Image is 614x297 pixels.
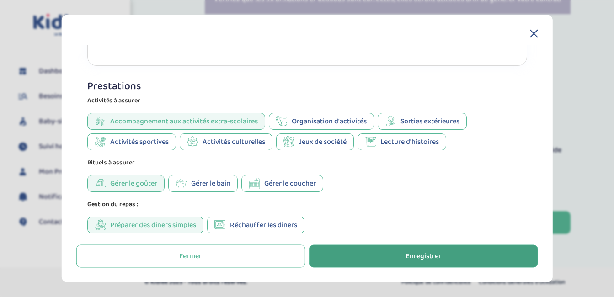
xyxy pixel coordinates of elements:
div: Enregistrer [406,251,441,261]
span: Lecture d'histoires [380,136,438,148]
button: Fermer [76,245,305,268]
span: Réchauffer les diners [230,219,297,231]
span: Jeux de société [299,136,346,148]
span: Activités sportives [110,136,168,148]
p: Gestion du repas : [87,199,527,209]
span: Gérer le coucher [264,178,315,189]
span: Organisation d'activités [291,116,366,127]
p: Activités à assurer [87,95,527,106]
span: Activités culturelles [202,136,265,148]
span: Gérer le bain [191,178,230,189]
p: Rituels à assurer [87,158,527,168]
span: Sorties extérieures [400,116,459,127]
button: Enregistrer [309,245,538,268]
h1: Prestations [87,80,527,92]
div: Fermer [179,251,202,261]
span: Accompagnement aux activités extra-scolaires [110,116,257,127]
span: Préparer des diners simples [110,219,196,231]
span: Gérer le goûter [110,178,157,189]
